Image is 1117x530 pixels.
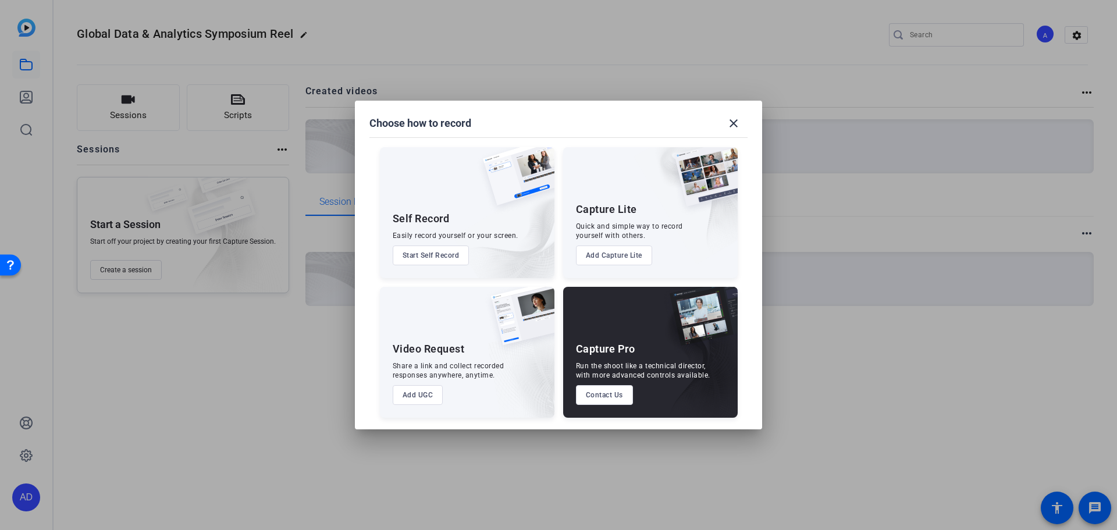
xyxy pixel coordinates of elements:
img: self-record.png [474,147,554,217]
img: embarkstudio-ugc-content.png [487,323,554,418]
button: Contact Us [576,385,633,405]
img: embarkstudio-self-record.png [453,172,554,278]
div: Self Record [393,212,450,226]
img: embarkstudio-capture-pro.png [652,301,738,418]
h1: Choose how to record [369,116,471,130]
button: Start Self Record [393,246,469,265]
button: Add UGC [393,385,443,405]
div: Share a link and collect recorded responses anywhere, anytime. [393,361,504,380]
img: capture-lite.png [666,147,738,218]
div: Easily record yourself or your screen. [393,231,518,240]
button: Add Capture Lite [576,246,652,265]
img: ugc-content.png [482,287,554,357]
div: Quick and simple way to record yourself with others. [576,222,683,240]
img: capture-pro.png [661,287,738,358]
div: Video Request [393,342,465,356]
div: Capture Pro [576,342,635,356]
img: embarkstudio-capture-lite.png [634,147,738,264]
div: Run the shoot like a technical director, with more advanced controls available. [576,361,710,380]
mat-icon: close [727,116,741,130]
div: Capture Lite [576,202,637,216]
